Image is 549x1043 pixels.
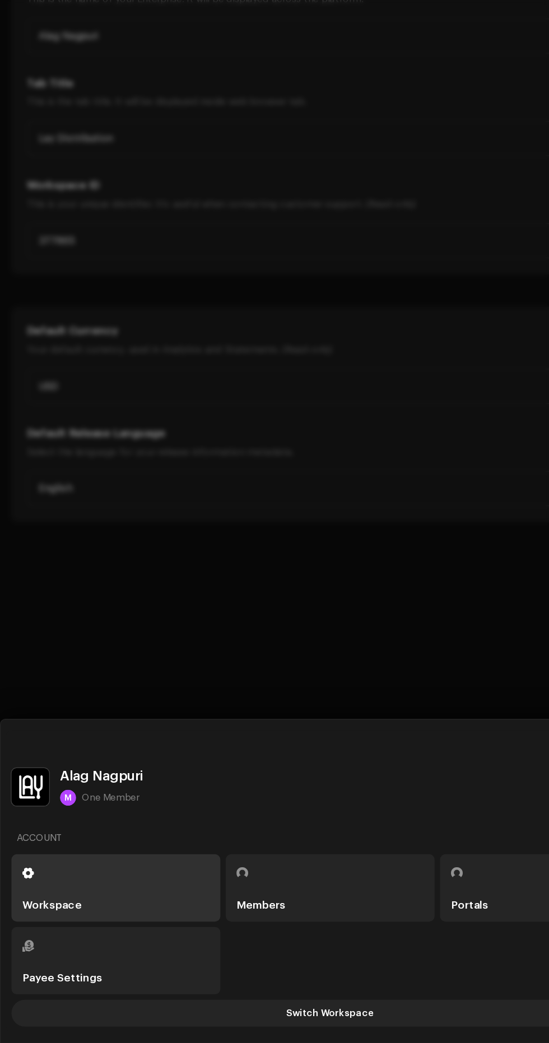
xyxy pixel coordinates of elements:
div: M [50,832,63,845]
re-m-nav-item: Workspace [10,886,183,942]
div: Members [197,924,238,933]
button: Switch Workspace [10,1007,539,1029]
img: 9eb99177-7e7a-45d5-8073-fef7358786d3 [10,814,41,845]
re-m-nav-item: Payee Settings [10,946,183,1002]
re-m-nav-item: Portals [366,886,539,942]
span: Switch Workspace [238,1007,311,1029]
span: One Member [68,834,116,843]
div: Portals [375,924,406,933]
div: Workspace [18,924,68,933]
div: Payee Settings [18,984,85,993]
re-a-nav-header: Account [10,859,539,886]
re-m-nav-item: Members [188,886,361,942]
span: Alag Nagpuri [50,814,119,827]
